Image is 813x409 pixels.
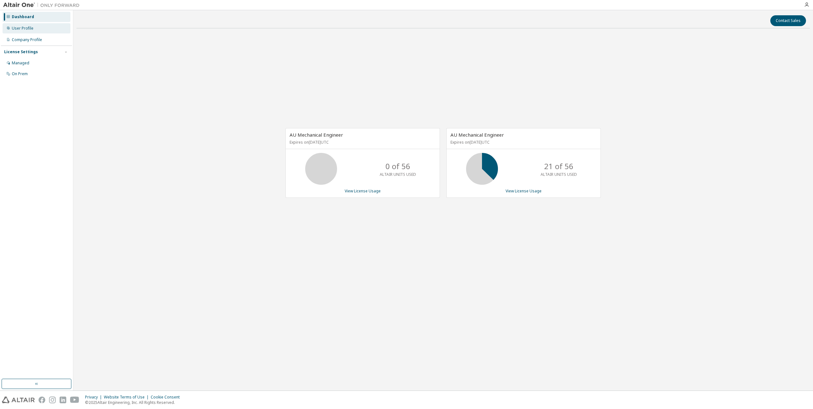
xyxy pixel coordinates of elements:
[12,26,33,31] div: User Profile
[49,397,56,403] img: instagram.svg
[12,14,34,19] div: Dashboard
[380,172,416,177] p: ALTAIR UNITS USED
[770,15,806,26] button: Contact Sales
[12,61,29,66] div: Managed
[70,397,79,403] img: youtube.svg
[3,2,83,8] img: Altair One
[60,397,66,403] img: linkedin.svg
[85,400,183,405] p: © 2025 Altair Engineering, Inc. All Rights Reserved.
[290,132,343,138] span: AU Mechanical Engineer
[290,140,434,145] p: Expires on [DATE] UTC
[385,161,410,172] p: 0 of 56
[85,395,104,400] div: Privacy
[541,172,577,177] p: ALTAIR UNITS USED
[12,37,42,42] div: Company Profile
[151,395,183,400] div: Cookie Consent
[544,161,573,172] p: 21 of 56
[450,132,504,138] span: AU Mechanical Engineer
[450,140,595,145] p: Expires on [DATE] UTC
[104,395,151,400] div: Website Terms of Use
[2,397,35,403] img: altair_logo.svg
[345,188,381,194] a: View License Usage
[4,49,38,54] div: License Settings
[39,397,45,403] img: facebook.svg
[506,188,542,194] a: View License Usage
[12,71,28,76] div: On Prem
